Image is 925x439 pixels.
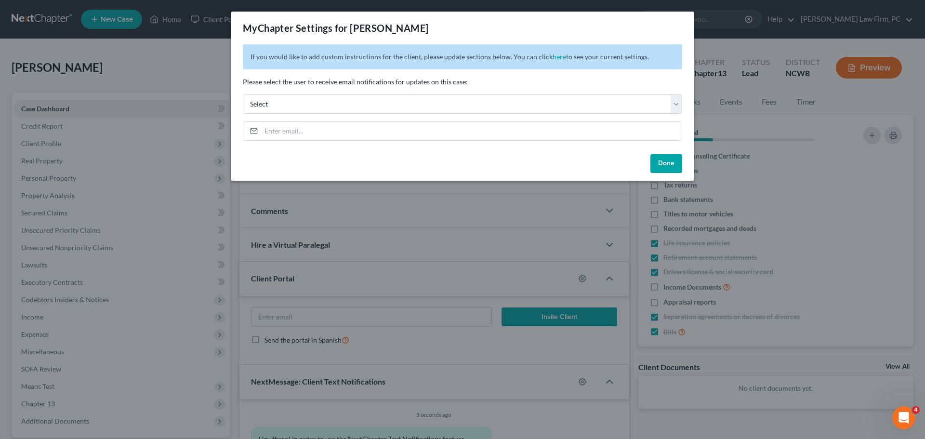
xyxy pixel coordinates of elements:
[251,53,512,61] span: If you would like to add custom instructions for the client, please update sections below.
[650,154,682,173] button: Done
[243,77,682,87] p: Please select the user to receive email notifications for updates on this case:
[243,21,428,35] div: MyChapter Settings for [PERSON_NAME]
[892,406,915,429] iframe: Intercom live chat
[912,406,920,414] span: 4
[514,53,649,61] span: You can click to see your current settings.
[553,53,566,61] a: here
[261,122,682,140] input: Enter email...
